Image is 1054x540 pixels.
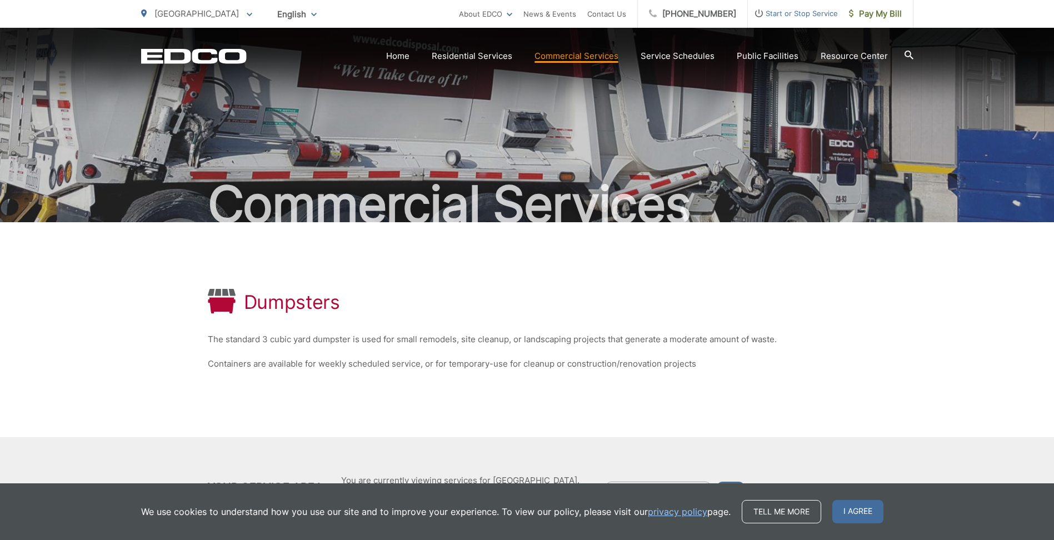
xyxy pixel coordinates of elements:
span: Pay My Bill [849,7,902,21]
a: News & Events [523,7,576,21]
a: privacy policy [648,505,707,518]
a: Service Schedules [641,49,715,63]
a: Residential Services [432,49,512,63]
h1: Dumpsters [244,291,340,313]
span: English [269,4,325,24]
span: I agree [832,500,883,523]
input: Enter zip code [606,482,711,502]
span: [GEOGRAPHIC_DATA] [154,8,239,19]
a: Commercial Services [535,49,618,63]
h2: Your Service Area [208,481,323,494]
button: Go [717,482,745,502]
p: You are currently viewing services for [GEOGRAPHIC_DATA]. Enter a zip code to if you want to swit... [341,474,580,501]
a: Resource Center [821,49,888,63]
a: About EDCO [459,7,512,21]
h2: Commercial Services [141,177,913,232]
p: We use cookies to understand how you use our site and to improve your experience. To view our pol... [141,505,731,518]
a: Contact Us [587,7,626,21]
a: Home [386,49,409,63]
p: The standard 3 cubic yard dumpster is used for small remodels, site cleanup, or landscaping proje... [208,333,847,346]
a: Public Facilities [737,49,798,63]
p: Containers are available for weekly scheduled service, or for temporary-use for cleanup or constr... [208,357,847,371]
a: EDCD logo. Return to the homepage. [141,48,247,64]
a: Tell me more [742,500,821,523]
